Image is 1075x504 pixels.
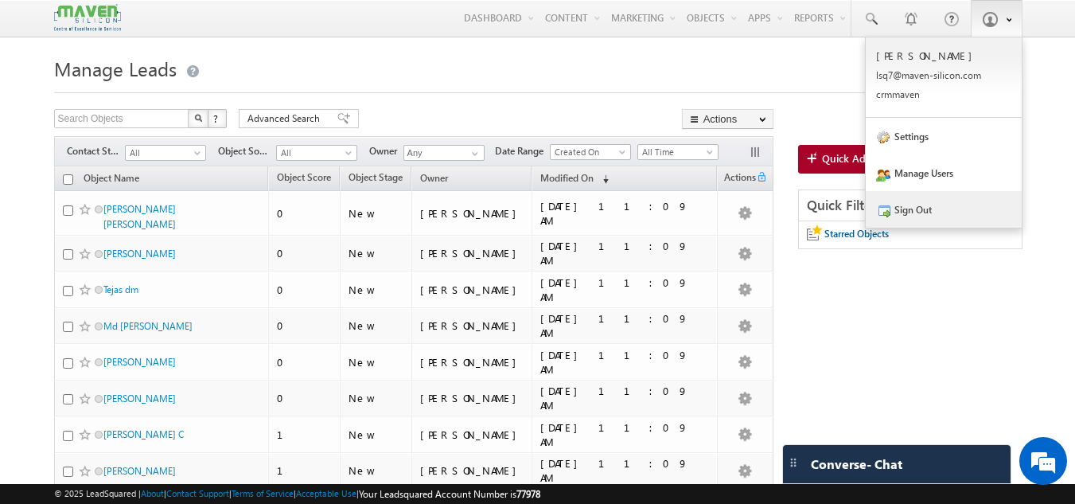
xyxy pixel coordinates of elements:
[596,173,609,186] span: (sorted descending)
[540,239,710,268] div: [DATE] 11:09 AM
[277,355,333,369] div: 0
[277,171,331,183] span: Object Score
[866,154,1022,191] a: Manage Users
[516,488,540,500] span: 77978
[341,169,411,189] a: Object Stage
[261,8,299,46] div: Minimize live chat window
[103,465,176,477] a: [PERSON_NAME]
[682,109,773,129] button: Actions
[21,147,290,377] textarea: Type your message and hit 'Enter'
[369,144,403,158] span: Owner
[277,206,333,221] div: 0
[103,356,176,368] a: [PERSON_NAME]
[551,145,626,159] span: Created On
[540,456,710,485] div: [DATE] 11:09 AM
[463,146,483,162] a: Show All Items
[811,457,902,471] span: Converse - Chat
[276,145,357,161] a: All
[359,488,540,500] span: Your Leadsquared Account Number is
[63,174,73,185] input: Check all records
[638,145,714,159] span: All Time
[213,111,220,125] span: ?
[420,463,524,478] div: [PERSON_NAME]
[403,145,485,161] input: Type to Search
[866,37,1022,118] a: [PERSON_NAME] lsq7@maven-silicon.com crmmaven
[103,393,176,404] a: [PERSON_NAME]
[349,463,404,478] div: New
[218,144,276,158] span: Object Source
[349,428,404,442] div: New
[277,391,333,405] div: 0
[876,49,1011,62] p: [PERSON_NAME]
[550,144,631,160] a: Created On
[349,318,404,333] div: New
[126,146,201,160] span: All
[194,114,202,122] img: Search
[799,190,1022,221] div: Quick Filters
[540,275,710,304] div: [DATE] 11:09 AM
[349,283,404,297] div: New
[83,84,267,104] div: Chat with us now
[420,355,524,369] div: [PERSON_NAME]
[540,420,710,449] div: [DATE] 11:09 AM
[277,246,333,260] div: 0
[420,318,524,333] div: [PERSON_NAME]
[540,199,710,228] div: [DATE] 11:09 AM
[540,172,594,184] span: Modified On
[349,206,404,221] div: New
[54,4,121,32] img: Custom Logo
[166,488,229,498] a: Contact Support
[349,391,404,405] div: New
[296,488,356,498] a: Acceptable Use
[54,56,177,81] span: Manage Leads
[277,283,333,297] div: 0
[141,488,164,498] a: About
[637,144,719,160] a: All Time
[349,355,404,369] div: New
[718,169,756,189] span: Actions
[103,283,138,295] a: Tejas dm
[540,311,710,340] div: [DATE] 11:09 AM
[420,391,524,405] div: [PERSON_NAME]
[247,111,325,126] span: Advanced Search
[125,145,206,161] a: All
[420,246,524,260] div: [PERSON_NAME]
[76,170,147,190] a: Object Name
[420,206,524,221] div: [PERSON_NAME]
[420,428,524,442] div: [PERSON_NAME]
[67,144,125,158] span: Contact Stage
[822,151,913,166] span: Quick Add Student
[866,191,1022,228] a: Sign Out
[103,320,193,332] a: Md [PERSON_NAME]
[277,428,333,442] div: 1
[277,146,352,160] span: All
[349,246,404,260] div: New
[349,171,403,183] span: Object Stage
[103,428,184,440] a: [PERSON_NAME] C
[540,348,710,377] div: [DATE] 11:09 AM
[54,486,540,502] span: © 2025 LeadSquared | | | | |
[866,118,1022,154] a: Settings
[876,88,1011,100] p: crmma ven
[540,384,710,412] div: [DATE] 11:09 AM
[787,456,800,469] img: carter-drag
[277,318,333,333] div: 0
[495,144,550,158] span: Date Range
[420,283,524,297] div: [PERSON_NAME]
[876,69,1011,81] p: lsq7@ maven -sili con.c om
[232,488,294,498] a: Terms of Service
[532,169,617,189] a: Modified On (sorted descending)
[824,228,889,240] span: Starred Objects
[269,169,339,189] a: Object Score
[277,463,333,478] div: 1
[798,145,1022,174] a: Quick Add Student
[103,203,176,230] a: [PERSON_NAME] [PERSON_NAME]
[216,391,289,412] em: Start Chat
[420,172,448,184] span: Owner
[27,84,67,104] img: d_60004797649_company_0_60004797649
[208,109,227,128] button: ?
[103,248,176,260] a: [PERSON_NAME]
